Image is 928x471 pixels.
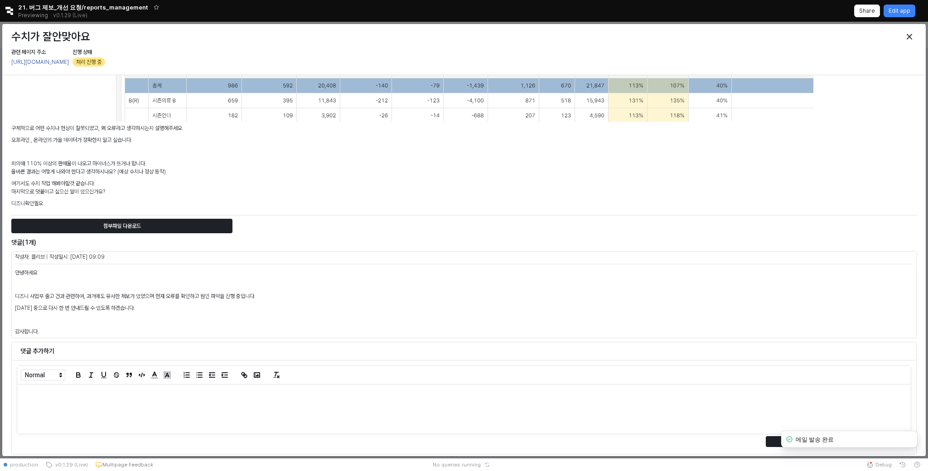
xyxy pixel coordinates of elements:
[11,238,613,246] h6: 댓글(1개)
[875,461,892,468] span: Debug
[15,292,913,300] p: 디즈니 사업부 출고 건과 관련하여, 과거에도 유사한 제보가 있었으며 현재 오류를 확인하고 원인 파악을 진행 중입니다.
[15,253,687,261] p: 작성자: 클리브 | 작성일시: [DATE] 09:09
[11,219,232,233] button: 첨부파일 다운로드
[42,458,92,471] button: v0.1.29 (Live)
[859,7,875,14] p: Share
[11,30,689,43] h3: 수치가 잘안맞아요
[18,3,148,12] span: 21. 버그 제보_개선 요청/reports_management
[884,5,915,17] button: Edit app
[889,7,910,14] p: Edit app
[72,49,92,55] span: 진행 상태
[102,461,153,468] p: Multipage Feedback
[770,433,928,471] div: Notifications (F8)
[53,12,87,19] p: v0.1.29 (Live)
[766,436,908,447] button: 제출하기
[152,3,161,12] button: Add app to favorites
[15,327,913,336] p: 감사합니다.
[11,199,917,207] p: 디즈니확인필요
[20,347,908,355] h6: 댓글 추가하기
[103,222,141,230] p: 첨부파일 다운로드
[796,435,834,444] h4: 메일 발송 완료
[910,458,924,471] button: Help
[854,5,880,17] button: Share app
[48,9,92,22] button: Releases and History
[11,49,46,55] span: 관련 페이지 주소
[10,461,38,468] span: production
[53,461,88,468] span: v0.1.29 (Live)
[785,435,794,444] div: success
[92,458,157,471] button: Multipage Feedback
[18,11,48,20] span: Previewing
[76,58,101,67] span: 처리 진행 중
[11,136,917,144] p: 오프라인 , 온라인의 가을 데이터가 정확한지 알고 싶습니다.
[863,458,895,471] button: Debug
[433,461,481,468] span: No queries running
[11,59,69,65] a: [URL][DOMAIN_NAME]
[483,462,492,467] button: Reset app state
[11,159,917,168] p: 회의때 110% 이상의 판매율이 나오고 마이너스가 뜨거나 합니다.
[15,269,913,277] p: 안녕하세요
[11,179,917,187] p: 여기서도 수치 작업 해봐야할것 같습니다.
[18,9,92,22] div: Previewing v0.1.29 (Live)
[895,458,910,471] button: History
[902,29,917,44] button: Close
[15,304,913,312] p: [DATE] 중으로 다시 한 번 안내드릴 수 있도록 하겠습니다.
